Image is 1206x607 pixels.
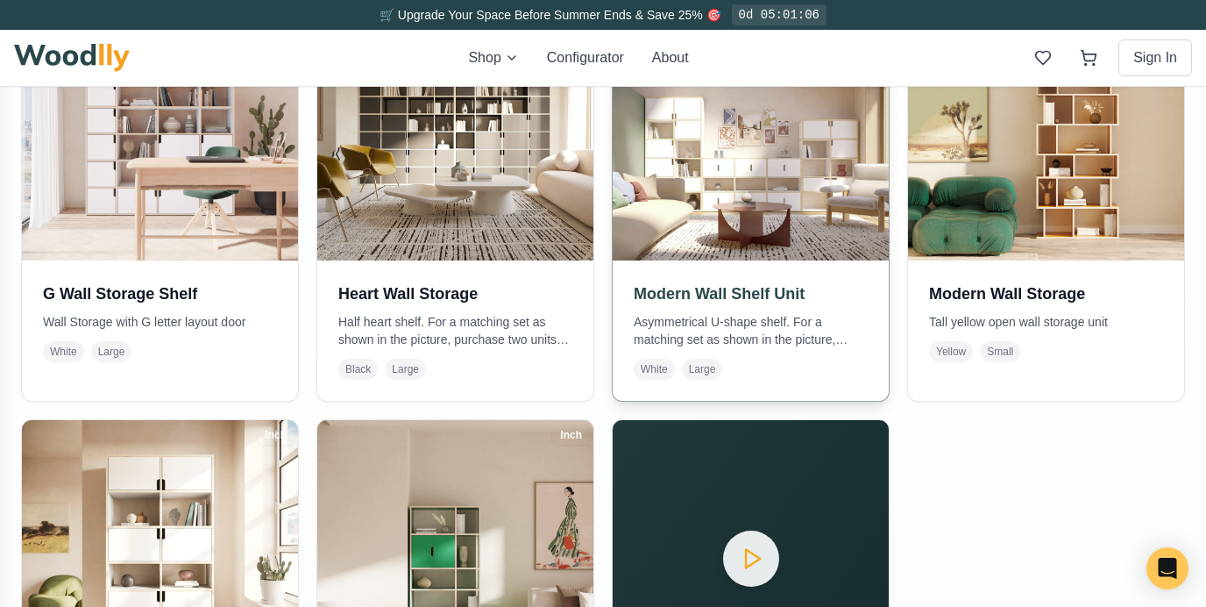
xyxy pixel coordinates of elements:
span: Black [338,359,378,380]
div: Inch [552,425,590,445]
div: Open Intercom Messenger [1146,547,1188,589]
button: Sign In [1118,39,1192,76]
span: Large [682,359,723,380]
p: Tall yellow open wall storage unit [929,313,1163,331]
span: White [634,359,675,380]
button: Configurator [547,47,624,68]
h3: Heart Wall Storage [338,282,572,306]
div: 0d 05:01:06 [732,4,826,25]
img: Woodlly [14,44,130,72]
span: Large [385,359,426,380]
span: Small [980,341,1020,362]
div: Inch [257,425,294,445]
span: Yellow [929,341,973,362]
h3: G Wall Storage Shelf [43,282,277,306]
p: Wall Storage with G letter layout door [43,313,277,331]
button: About [652,47,689,68]
span: 🛒 Upgrade Your Space Before Summer Ends & Save 25% 🎯 [380,8,721,22]
button: Shop [468,47,518,68]
span: White [43,341,84,362]
p: Asymmetrical U-shape shelf. For a matching set as shown in the picture, purchase all three units. [634,313,868,348]
h3: Modern Wall Storage [929,282,1163,306]
span: Large [91,341,132,362]
p: Half heart shelf. For a matching set as shown in the picture, purchase two units with the mirrore... [338,313,572,348]
h3: Modern Wall Shelf Unit [634,282,868,306]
